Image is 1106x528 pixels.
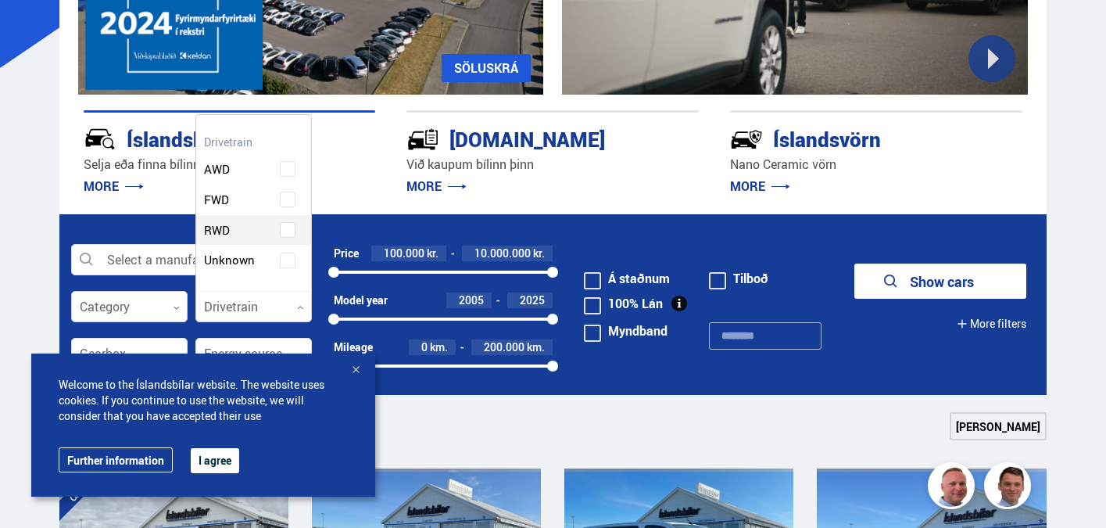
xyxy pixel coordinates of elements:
[730,123,763,156] img: -Svtn6bYgwAsiwNX.svg
[334,247,359,260] div: Price
[584,325,668,337] label: Myndband
[527,341,545,354] span: km.
[59,377,348,424] span: Welcome to the Íslandsbílar website. The website uses cookies. If you continue to use the website...
[584,272,670,285] label: Á staðnum
[709,272,768,285] label: Tilboð
[474,246,531,260] span: 10.000.000
[406,178,467,195] a: MORE
[421,339,428,354] span: 0
[204,249,255,271] span: Unknown
[950,412,1047,440] a: [PERSON_NAME]
[191,448,239,473] button: I agree
[204,219,230,242] span: RWD
[406,123,439,156] img: tr5P-W3DuiFaO7aO.svg
[520,293,545,307] span: 2025
[930,465,977,512] img: siFngHWaQ9KaOqBr.png
[84,123,116,156] img: JRvxyua_JYH6wB4c.svg
[430,341,448,354] span: km.
[584,297,663,310] label: 100% Lán
[84,178,144,195] a: MORE
[334,341,373,354] div: Mileage
[854,264,1026,299] button: Show cars
[986,465,1033,512] img: FbJEzSuNWCJXmdc-.webp
[427,247,438,260] span: kr.
[730,124,967,152] div: Íslandsvörn
[484,339,524,354] span: 200.000
[730,178,790,195] a: MORE
[384,246,424,260] span: 100.000
[730,156,1022,174] p: Nano Ceramic vörn
[204,158,230,181] span: AWD
[957,306,1026,341] button: More filters
[84,156,376,174] p: Selja eða finna bílinn
[533,247,545,260] span: kr.
[442,54,531,82] a: SÖLUSKRÁ
[406,124,643,152] div: [DOMAIN_NAME]
[13,6,59,53] button: Opna LiveChat spjallviðmót
[204,189,229,211] span: FWD
[59,447,173,472] a: Further information
[406,156,699,174] p: Við kaupum bílinn þinn
[334,294,388,307] div: Model year
[459,293,484,307] span: 2005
